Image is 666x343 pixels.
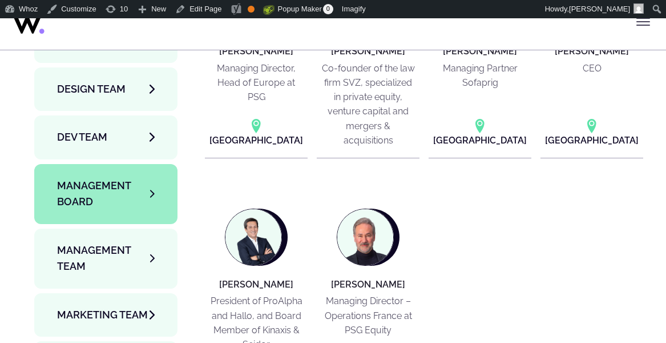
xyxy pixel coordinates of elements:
[57,242,150,275] span: Management Team
[219,280,293,290] h4: [PERSON_NAME]
[57,81,126,97] span: Design team
[443,46,517,57] h4: [PERSON_NAME]
[433,133,527,147] p: [GEOGRAPHIC_DATA]
[331,46,405,57] h4: [PERSON_NAME]
[569,5,630,13] span: [PERSON_NAME]
[57,129,107,145] span: Dev team
[321,294,415,337] p: Managing Director – Operations France at PSG Equity
[219,46,293,57] h4: [PERSON_NAME]
[337,209,393,265] img: Quentin JONAS
[248,6,255,13] div: OK
[57,178,150,210] span: Management Board
[545,133,639,147] p: [GEOGRAPHIC_DATA]
[591,268,650,327] iframe: Chatbot
[225,209,281,265] img: José Duarte
[209,61,303,105] p: Managing Director, Head of Europe at PSG
[57,307,148,323] span: Marketing Team
[331,280,405,290] h4: [PERSON_NAME]
[632,10,655,33] button: Toggle menu
[433,61,527,90] p: Managing Partner Sofaprig
[323,4,333,14] span: 0
[583,61,602,75] p: CEO
[321,61,415,148] p: Co-founder of the law firm SVZ, specialized in private equity, venture capital and mergers & acqu...
[555,46,629,57] h4: [PERSON_NAME]
[209,133,303,147] p: [GEOGRAPHIC_DATA]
